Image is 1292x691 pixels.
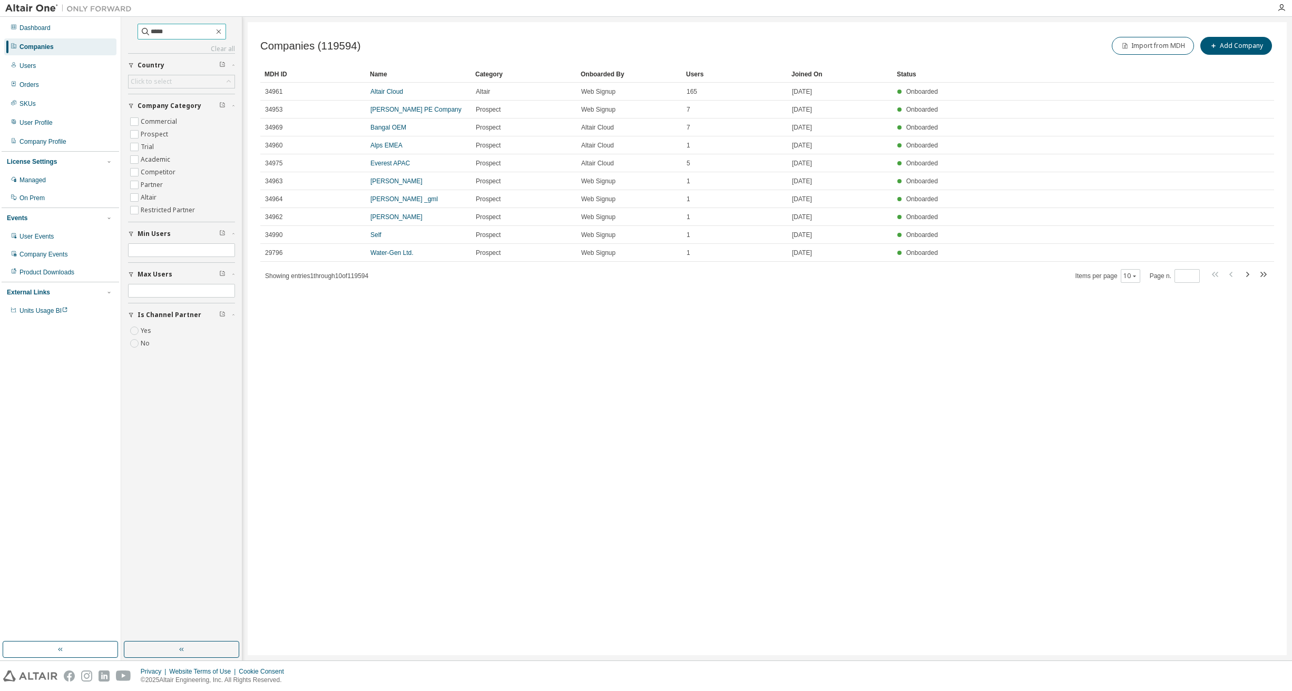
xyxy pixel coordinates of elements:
a: [PERSON_NAME] PE Company [370,106,462,113]
span: 34961 [265,87,282,96]
span: Altair Cloud [581,141,614,150]
span: [DATE] [792,177,812,185]
span: Prospect [476,177,501,185]
span: Onboarded [906,249,938,256]
button: Company Category [128,94,235,117]
span: Prospect [476,195,501,203]
button: Add Company [1200,37,1272,55]
span: 1 [687,213,690,221]
a: Alps EMEA [370,142,403,149]
a: Water-Gen Ltd. [370,249,414,256]
div: Cookie Consent [239,667,290,676]
img: youtube.svg [116,670,131,682]
span: [DATE] [792,231,812,239]
span: 34969 [265,123,282,132]
div: MDH ID [265,66,361,83]
img: facebook.svg [64,670,75,682]
span: Min Users [138,230,171,238]
a: Clear all [128,45,235,53]
span: Clear filter [219,102,226,110]
button: Min Users [128,222,235,245]
button: 10 [1123,272,1138,280]
span: Altair Cloud [581,159,614,167]
img: Altair One [5,3,137,14]
span: [DATE] [792,213,812,221]
span: Company Category [138,102,201,110]
span: 34975 [265,159,282,167]
span: Web Signup [581,105,615,114]
img: linkedin.svg [99,670,110,682]
span: 34964 [265,195,282,203]
span: 1 [687,177,690,185]
span: [DATE] [792,195,812,203]
button: Max Users [128,263,235,286]
span: Onboarded [906,195,938,203]
div: Website Terms of Use [169,667,239,676]
div: On Prem [19,194,45,202]
span: Prospect [476,141,501,150]
span: Onboarded [906,88,938,95]
span: Web Signup [581,177,615,185]
a: Altair Cloud [370,88,403,95]
img: altair_logo.svg [3,670,57,682]
label: No [141,337,152,350]
div: User Events [19,232,54,241]
a: [PERSON_NAME] [370,177,423,185]
span: Companies (119594) [260,40,360,52]
p: © 2025 Altair Engineering, Inc. All Rights Reserved. [141,676,290,685]
label: Commercial [141,115,179,128]
button: Import from MDH [1112,37,1194,55]
span: [DATE] [792,105,812,114]
span: 34963 [265,177,282,185]
span: Prospect [476,159,501,167]
span: Onboarded [906,106,938,113]
span: Web Signup [581,249,615,257]
span: Clear filter [219,61,226,70]
span: 1 [687,195,690,203]
span: Web Signup [581,195,615,203]
span: Units Usage BI [19,307,68,314]
span: Onboarded [906,142,938,149]
span: Clear filter [219,311,226,319]
span: Onboarded [906,160,938,167]
span: [DATE] [792,87,812,96]
div: Company Events [19,250,67,259]
label: Trial [141,141,156,153]
span: Max Users [138,270,172,279]
span: Prospect [476,123,501,132]
div: Dashboard [19,24,51,32]
span: 5 [687,159,690,167]
span: 34960 [265,141,282,150]
span: 29796 [265,249,282,257]
span: Prospect [476,213,501,221]
span: Prospect [476,105,501,114]
div: Onboarded By [581,66,678,83]
a: [PERSON_NAME] [370,213,423,221]
div: Companies [19,43,54,51]
label: Prospect [141,128,170,141]
span: Onboarded [906,177,938,185]
label: Partner [141,179,165,191]
span: 7 [687,123,690,132]
a: Self [370,231,381,239]
span: [DATE] [792,159,812,167]
span: Web Signup [581,213,615,221]
span: 34953 [265,105,282,114]
span: [DATE] [792,141,812,150]
div: Joined On [791,66,888,83]
label: Yes [141,324,153,337]
span: Items per page [1075,269,1140,283]
a: Bangal OEM [370,124,406,131]
div: Name [370,66,467,83]
span: [DATE] [792,123,812,132]
span: Clear filter [219,270,226,279]
span: 7 [687,105,690,114]
div: License Settings [7,157,57,166]
div: Click to select [131,77,172,86]
div: Company Profile [19,137,66,146]
span: 1 [687,141,690,150]
span: Web Signup [581,231,615,239]
span: Is Channel Partner [138,311,201,319]
span: Altair [476,87,490,96]
span: 1 [687,231,690,239]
